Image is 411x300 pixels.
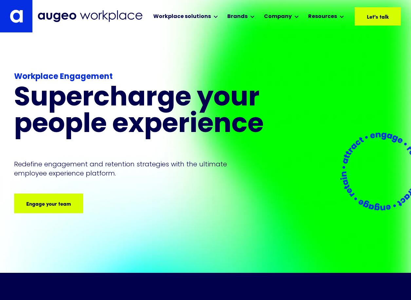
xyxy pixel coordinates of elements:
[14,71,297,83] div: Workplace Engagement
[14,159,239,178] p: Redefine engagement and retention strategies with the ultimate employee experience platform.
[227,13,248,21] div: Brands
[38,10,142,22] img: Augeo Workplace business unit full logo in mignight blue.
[153,13,211,21] div: Workplace solutions
[10,9,23,23] img: Augeo's "a" monogram decorative logo in white.
[264,13,292,21] div: Company
[308,13,337,21] div: Resources
[14,194,83,213] a: Engage your team
[14,85,297,139] h1: Supercharge your people experience
[355,7,401,26] a: Let's talk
